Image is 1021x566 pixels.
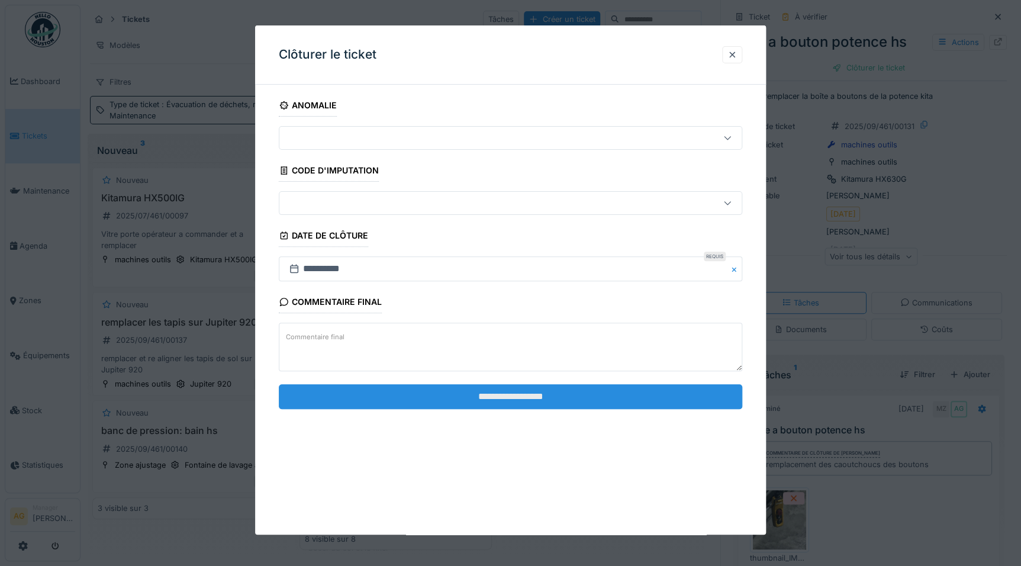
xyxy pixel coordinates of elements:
[279,47,376,62] h3: Clôturer le ticket
[284,330,347,345] label: Commentaire final
[279,162,379,182] div: Code d'imputation
[279,97,337,117] div: Anomalie
[279,293,382,313] div: Commentaire final
[729,256,742,281] button: Close
[279,227,368,247] div: Date de clôture
[704,252,726,261] div: Requis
